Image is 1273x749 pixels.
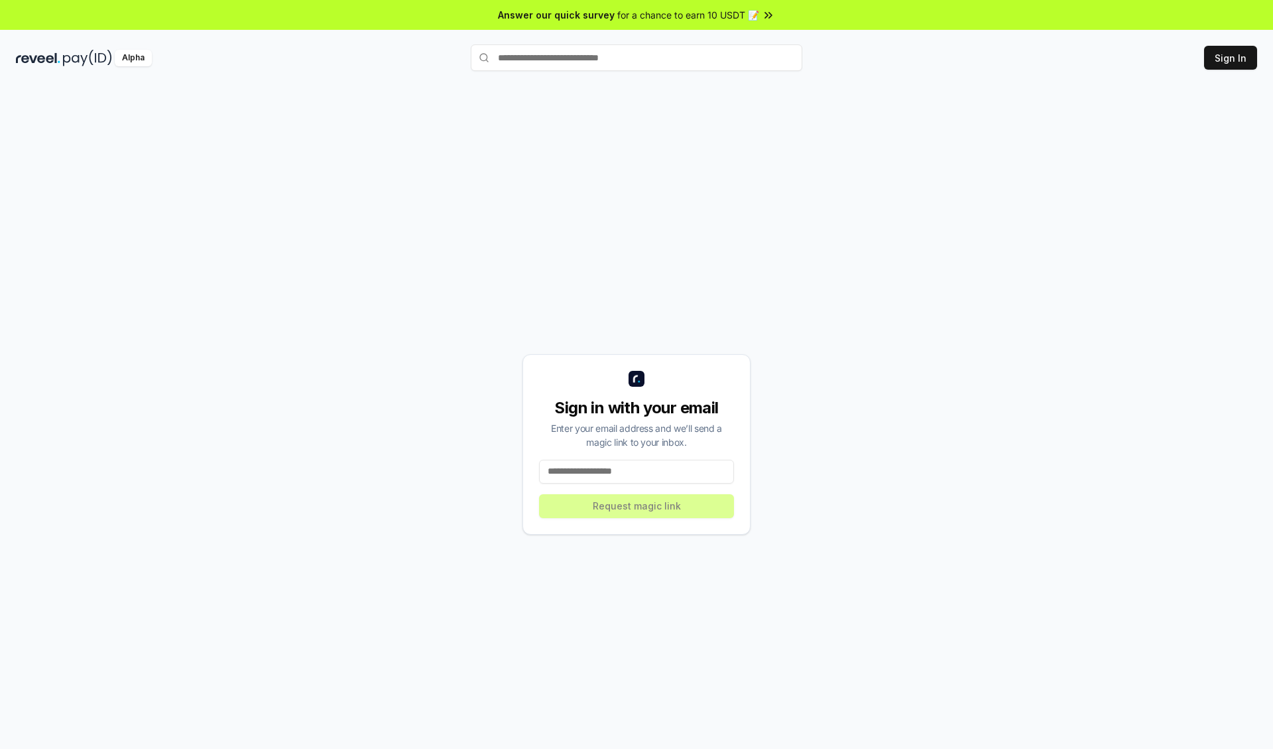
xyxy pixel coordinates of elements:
span: Answer our quick survey [498,8,615,22]
div: Sign in with your email [539,397,734,419]
div: Alpha [115,50,152,66]
div: Enter your email address and we’ll send a magic link to your inbox. [539,421,734,449]
img: pay_id [63,50,112,66]
button: Sign In [1204,46,1257,70]
img: reveel_dark [16,50,60,66]
span: for a chance to earn 10 USDT 📝 [617,8,759,22]
img: logo_small [629,371,644,387]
